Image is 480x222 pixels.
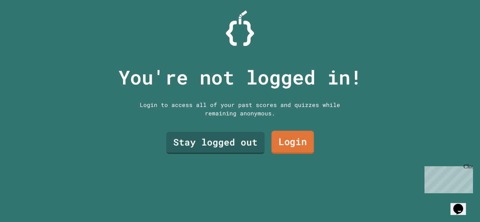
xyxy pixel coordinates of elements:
[118,63,362,92] p: You're not logged in!
[166,132,265,154] a: Stay logged out
[450,194,473,215] iframe: chat widget
[422,163,473,193] iframe: chat widget
[3,3,48,45] div: Chat with us now!Close
[135,101,345,117] div: Login to access all of your past scores and quizzes while remaining anonymous.
[226,11,254,46] img: Logo.svg
[272,131,314,154] a: Login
